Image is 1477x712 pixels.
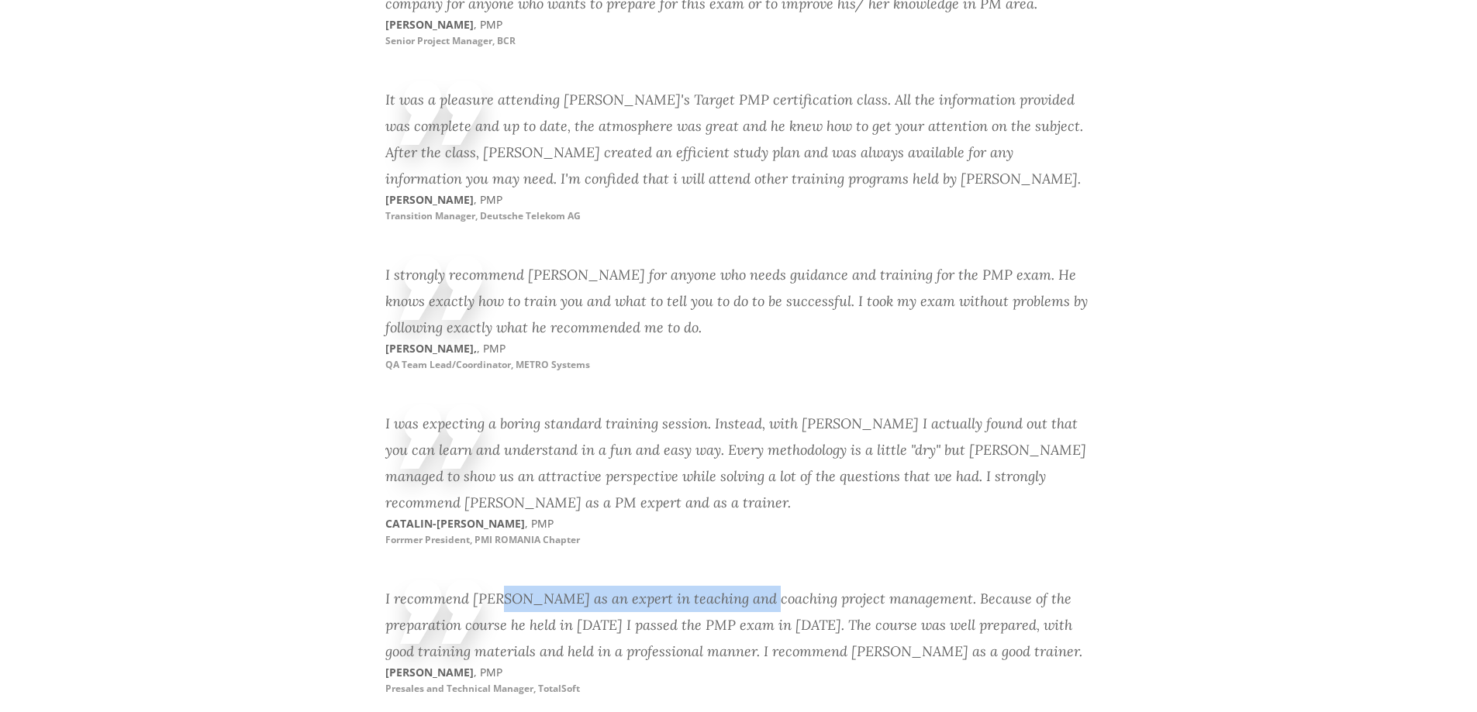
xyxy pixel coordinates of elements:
[474,192,502,207] span: , PMP
[385,262,1092,341] div: I strongly recommend [PERSON_NAME] for anyone who needs guidance and training for the PMP exam. H...
[385,17,739,48] p: [PERSON_NAME]
[385,358,590,371] small: QA Team Lead/Coordinator, METRO Systems
[385,341,739,372] p: [PERSON_NAME],
[385,192,739,223] p: [PERSON_NAME]
[474,665,502,679] span: , PMP
[385,34,516,47] small: Senior Project Manager, BCR
[525,516,554,531] span: , PMP
[385,665,739,696] p: [PERSON_NAME]
[385,533,580,546] small: Forrmer President, PMI ROMANIA Chapter
[477,341,506,356] span: , PMP
[385,586,1092,665] div: I recommend [PERSON_NAME] as an expert in teaching and coaching project management. Because of th...
[385,516,739,547] p: CATALIN-[PERSON_NAME]
[385,209,581,222] small: Transition Manager, Deutsche Telekom AG
[385,682,580,695] small: Presales and Technical Manager, TotalSoft
[385,411,1092,516] div: I was expecting a boring standard training session. Instead, with [PERSON_NAME] I actually found ...
[385,87,1092,192] div: It was a pleasure attending [PERSON_NAME]'s Target PMP certification class. All the information p...
[474,17,502,32] span: , PMP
